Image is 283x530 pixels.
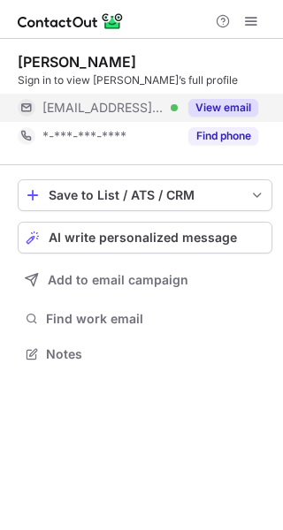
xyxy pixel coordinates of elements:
span: AI write personalized message [49,231,237,245]
button: save-profile-one-click [18,179,272,211]
div: Sign in to view [PERSON_NAME]’s full profile [18,72,272,88]
button: Reveal Button [188,99,258,117]
button: Find work email [18,307,272,331]
img: ContactOut v5.3.10 [18,11,124,32]
span: Add to email campaign [48,273,188,287]
button: Reveal Button [188,127,258,145]
button: AI write personalized message [18,222,272,254]
button: Add to email campaign [18,264,272,296]
span: Notes [46,346,265,362]
span: Find work email [46,311,265,327]
span: [EMAIL_ADDRESS][DOMAIN_NAME] [42,100,164,116]
div: Save to List / ATS / CRM [49,188,241,202]
div: [PERSON_NAME] [18,53,136,71]
button: Notes [18,342,272,367]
